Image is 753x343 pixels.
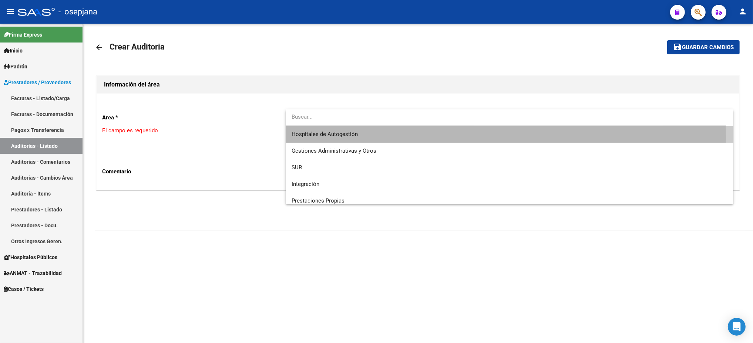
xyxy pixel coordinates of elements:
[292,147,376,154] span: Gestiones Administrativas y Otros
[286,109,726,125] input: dropdown search
[292,131,358,137] span: Hospitales de Autogestión
[728,318,746,336] div: Open Intercom Messenger
[292,164,302,171] span: SUR
[292,181,319,187] span: Integración
[292,197,344,204] span: Prestaciones Propias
